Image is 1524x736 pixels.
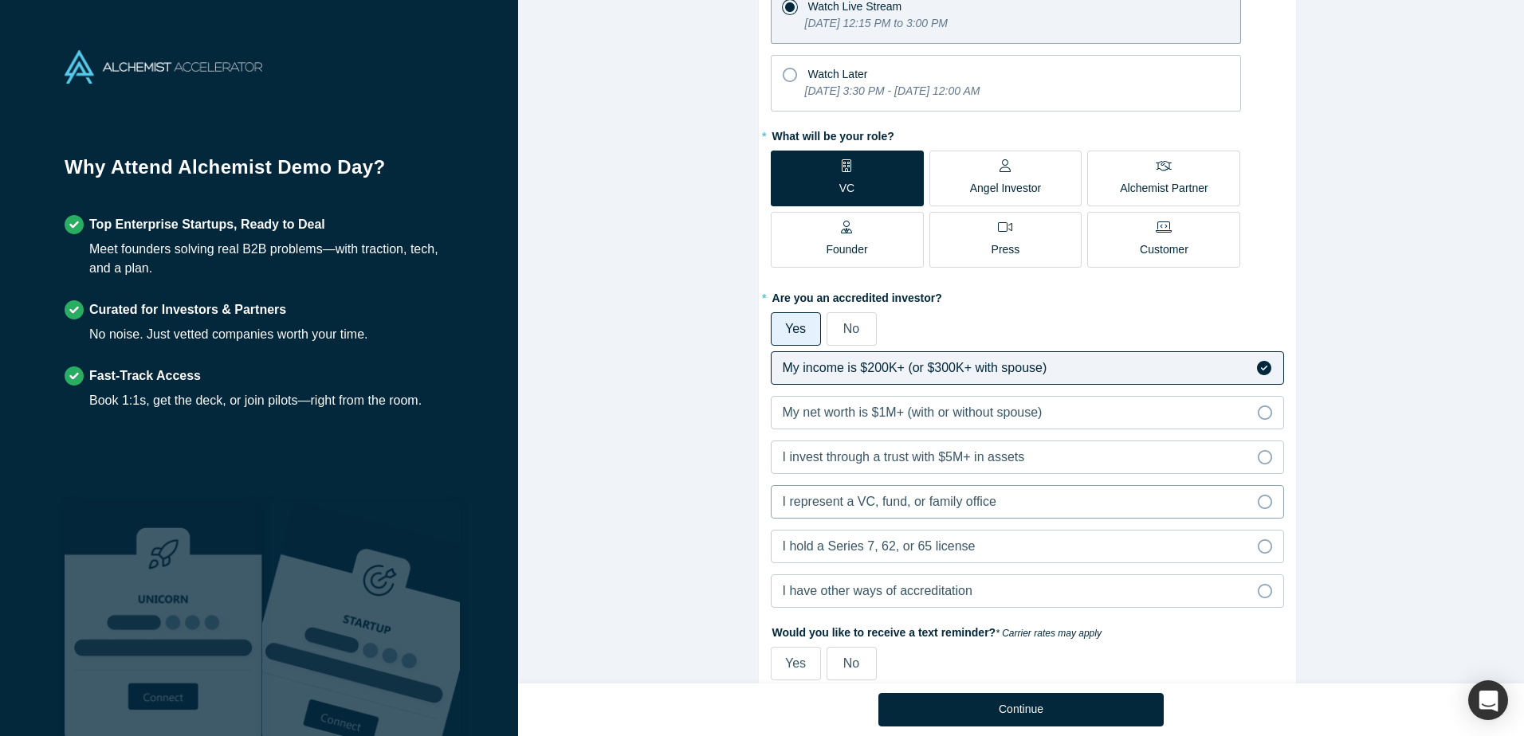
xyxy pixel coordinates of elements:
p: Customer [1140,241,1188,258]
button: Continue [878,693,1164,726]
p: VC [839,180,854,197]
label: Are you an accredited investor? [771,284,1284,307]
span: I represent a VC, fund, or family office [783,495,996,508]
span: I invest through a trust with $5M+ in assets [783,450,1025,464]
label: Would you like to receive a text reminder? [771,619,1284,641]
span: No [843,656,859,670]
img: Prism AI [262,501,460,736]
div: Book 1:1s, get the deck, or join pilots—right from the room. [89,391,422,410]
h1: Why Attend Alchemist Demo Day? [65,153,454,193]
span: I have other ways of accreditation [783,584,972,597]
div: No noise. Just vetted companies worth your time. [89,325,368,344]
p: Press [992,241,1020,258]
p: Founder [826,241,867,258]
span: My income is $200K+ (or $300K+ with spouse) [783,361,1047,374]
i: [DATE] 3:30 PM - [DATE] 12:00 AM [805,84,980,97]
img: Robust Technologies [65,501,262,736]
i: [DATE] 12:15 PM to 3:00 PM [805,17,948,29]
div: Meet founders solving real B2B problems—with traction, tech, and a plan. [89,240,454,278]
strong: Top Enterprise Startups, Ready to Deal [89,217,325,231]
p: Alchemist Partner [1120,180,1208,197]
strong: Fast-Track Access [89,369,201,382]
label: What will be your role? [771,123,1284,145]
img: Alchemist Accelerator Logo [65,50,262,84]
strong: Curated for Investors & Partners [89,303,286,316]
span: Watch Later [808,68,868,80]
span: No [843,322,859,335]
p: Angel Investor [970,180,1042,197]
span: My net worth is $1M+ (with or without spouse) [783,405,1043,419]
span: I hold a Series 7, 62, or 65 license [783,539,976,553]
span: Yes [785,656,806,670]
em: * Carrier rates may apply [996,628,1102,639]
span: Yes [785,322,806,335]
